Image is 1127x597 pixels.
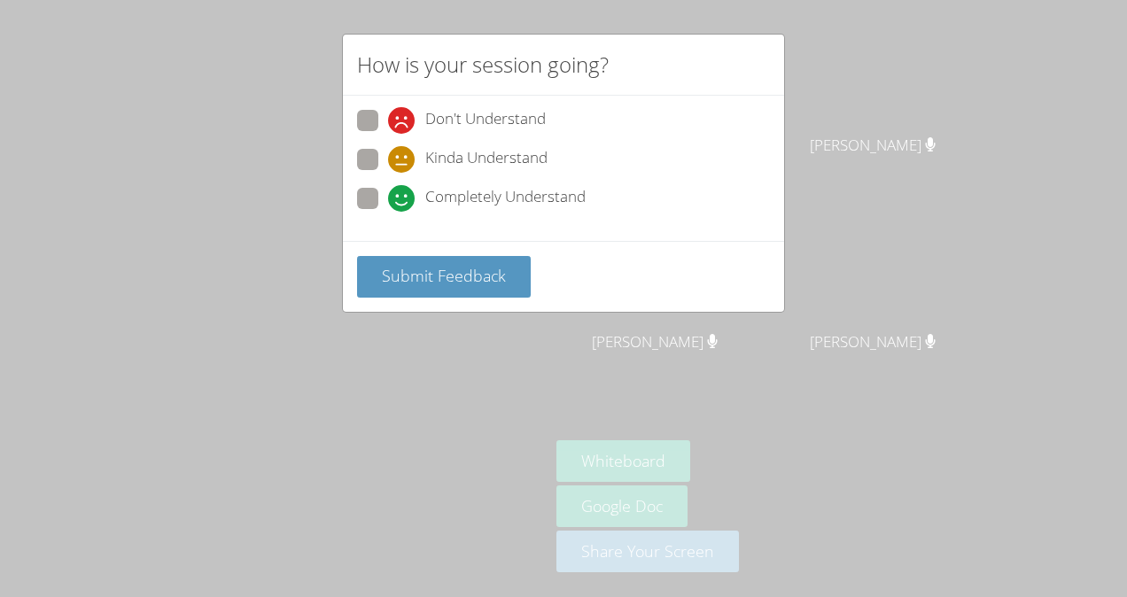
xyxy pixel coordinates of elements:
[425,146,548,173] span: Kinda Understand
[357,49,609,81] h2: How is your session going?
[425,107,546,134] span: Don't Understand
[357,256,531,298] button: Submit Feedback
[425,185,586,212] span: Completely Understand
[382,265,506,286] span: Submit Feedback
